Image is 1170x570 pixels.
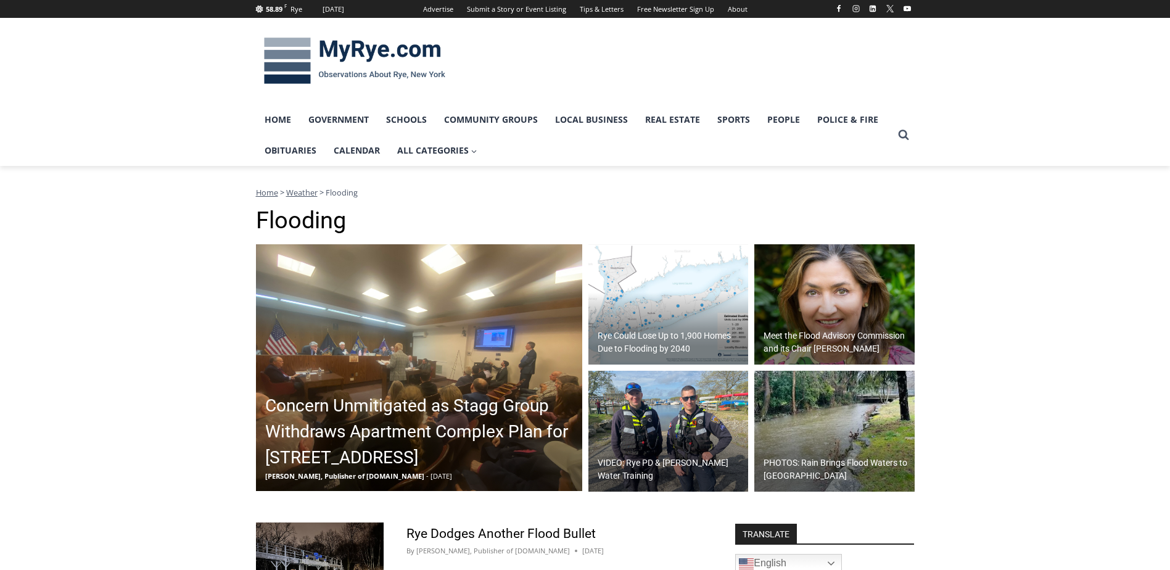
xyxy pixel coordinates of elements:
a: Home [256,187,278,198]
img: (PHOTO: The City of Rye swift water team is overseen by Lieutenant John Cotter at FD and Sergeant... [588,371,749,492]
a: Concern Unmitigated as Stagg Group Withdraws Apartment Complex Plan for [STREET_ADDRESS] [PERSON_... [256,244,582,491]
h2: VIDEO: Rye PD & [PERSON_NAME] Water Training [598,456,746,482]
a: VIDEO: Rye PD & [PERSON_NAME] Water Training [588,371,749,492]
a: PHOTOS: Rain Brings Flood Waters to [GEOGRAPHIC_DATA] [754,371,915,492]
a: Meet the Flood Advisory Commission and its Chair [PERSON_NAME] [754,244,915,365]
span: F [284,2,287,9]
h2: PHOTOS: Rain Brings Flood Waters to [GEOGRAPHIC_DATA] [764,456,912,482]
a: Linkedin [865,1,880,16]
span: Flooding [326,187,358,198]
a: Local Business [546,104,636,135]
h1: Flooding [256,207,915,235]
h2: Concern Unmitigated as Stagg Group Withdraws Apartment Complex Plan for [STREET_ADDRESS] [265,393,579,471]
a: [PERSON_NAME], Publisher of [DOMAIN_NAME] [416,546,570,555]
time: [DATE] [582,545,604,556]
a: Obituaries [256,135,325,166]
img: (PHOTO: High water in the Blind Brook along Boston Post Road Saturday, March 23, 2024.) [754,371,915,492]
a: Government [300,104,377,135]
nav: Breadcrumbs [256,186,915,199]
nav: Primary Navigation [256,104,892,167]
div: Rye [290,4,302,15]
span: All Categories [397,144,477,157]
img: (PHOTO: Attorney Al Pirro, on behalf of the developer Stagg Group presented the 67 Grant Avenue p... [256,244,582,491]
a: Instagram [849,1,863,16]
img: MyRye.com [256,29,453,93]
a: Community Groups [435,104,546,135]
h2: Rye Could Lose Up to 1,900 Homes Due to Flooding by 2040 [598,329,746,355]
a: YouTube [900,1,915,16]
img: (PHOTO: Carolina Jaramillo-Johnson, chair of the Flood Advisory Commission. Contributed.) [754,244,915,365]
span: - [426,471,429,481]
span: [PERSON_NAME], Publisher of [DOMAIN_NAME] [265,471,424,481]
a: Rye Could Lose Up to 1,900 Homes Due to Flooding by 2040 [588,244,749,365]
a: Calendar [325,135,389,166]
a: Real Estate [636,104,709,135]
span: > [319,187,324,198]
button: View Search Form [892,124,915,146]
a: People [759,104,809,135]
strong: TRANSLATE [735,524,797,543]
a: X [883,1,897,16]
h2: Meet the Flood Advisory Commission and its Chair [PERSON_NAME] [764,329,912,355]
span: > [280,187,284,198]
span: 58.89 [266,4,282,14]
span: By [406,545,414,556]
a: Home [256,104,300,135]
a: Schools [377,104,435,135]
a: Police & Fire [809,104,887,135]
span: [DATE] [431,471,452,481]
a: Rye Dodges Another Flood Bullet [406,526,596,541]
a: Weather [286,187,318,198]
a: All Categories [389,135,486,166]
img: (PHOTO: A new report by the Regional Plan Association reports Westchester County could lose betwe... [588,244,749,365]
div: [DATE] [323,4,344,15]
a: Facebook [831,1,846,16]
a: Sports [709,104,759,135]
